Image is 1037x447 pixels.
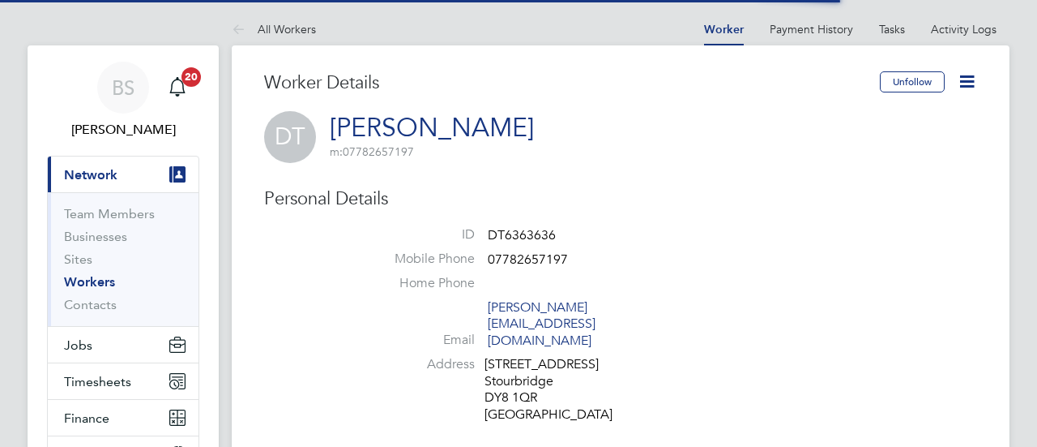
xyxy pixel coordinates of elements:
button: Finance [48,400,198,436]
a: [PERSON_NAME] [330,112,534,144]
div: Network [48,192,198,326]
span: 07782657197 [330,144,414,159]
a: Tasks [879,22,905,37]
h3: Worker Details [264,71,880,95]
button: Timesheets [48,363,198,399]
span: m: [330,144,343,159]
a: Businesses [64,229,127,244]
a: All Workers [232,22,316,37]
span: Network [64,167,117,183]
button: Network [48,157,198,192]
a: Contacts [64,297,117,312]
span: Beth Seddon [47,120,199,140]
h3: Personal Details [264,187,977,211]
a: [PERSON_NAME][EMAIL_ADDRESS][DOMAIN_NAME] [488,299,595,350]
a: Team Members [64,206,155,221]
span: Timesheets [64,374,131,389]
label: Email [361,332,475,349]
label: ID [361,226,475,243]
span: 20 [181,67,201,87]
a: Workers [64,274,115,290]
span: DT [264,111,316,163]
button: Unfollow [880,71,945,92]
label: Mobile Phone [361,251,475,268]
a: BS[PERSON_NAME] [47,62,199,140]
span: 07782657197 [488,251,568,268]
button: Jobs [48,327,198,363]
label: Address [361,356,475,373]
span: Finance [64,410,109,426]
a: Payment History [770,22,853,37]
a: Worker [704,23,744,37]
span: DT6363636 [488,227,556,243]
a: 20 [161,62,194,114]
div: [STREET_ADDRESS] Stourbridge DY8 1QR [GEOGRAPHIC_DATA] [484,356,638,423]
label: Home Phone [361,275,475,292]
a: Sites [64,251,92,267]
span: Jobs [64,337,92,353]
span: BS [112,77,134,98]
a: Activity Logs [931,22,996,37]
